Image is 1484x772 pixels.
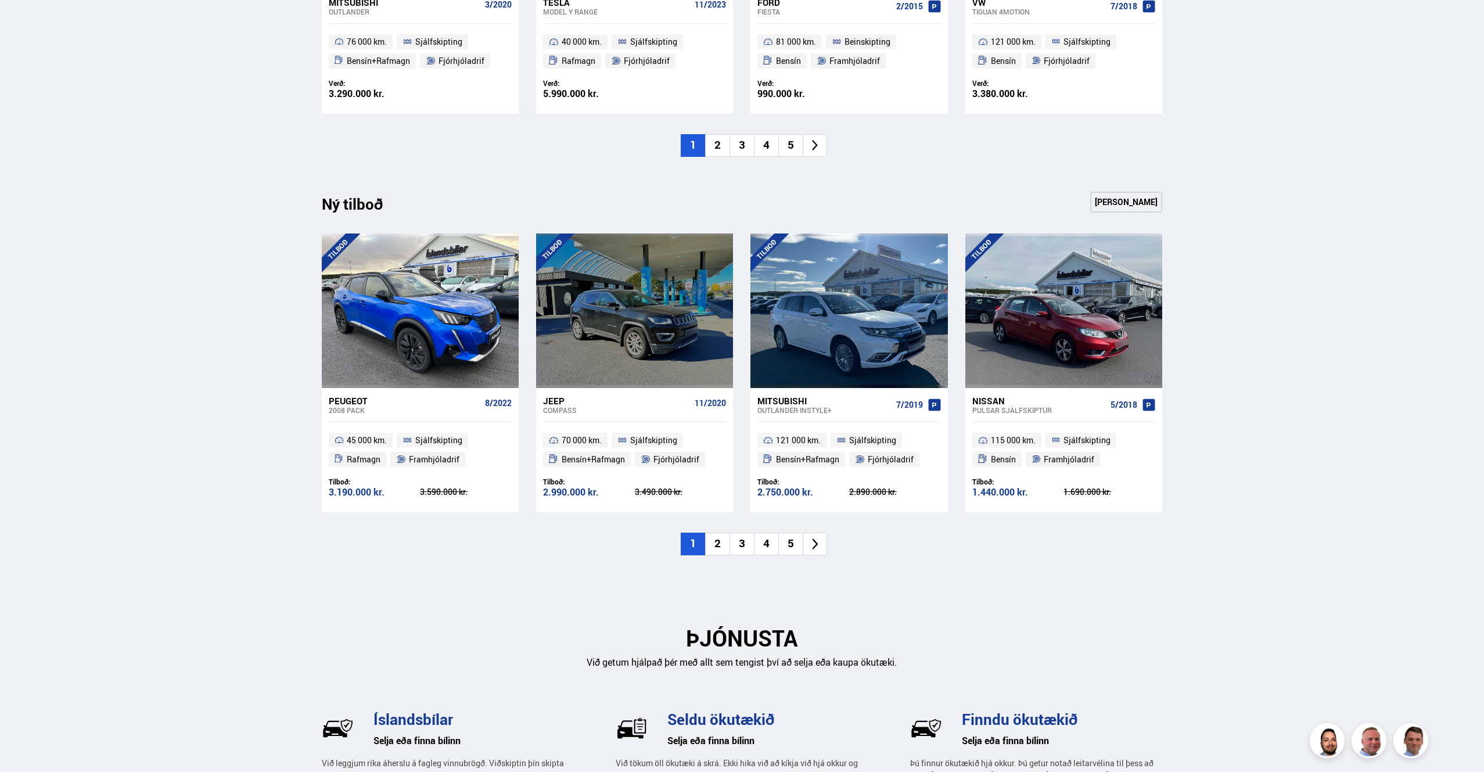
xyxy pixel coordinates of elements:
div: 990.000 kr. [757,89,849,99]
span: Framhjóladrif [829,54,880,68]
a: Nissan Pulsar SJÁLFSKIPTUR 5/2018 115 000 km. Sjálfskipting Bensín Framhjóladrif Tilboð: 1.440.00... [965,388,1162,512]
span: Fjórhjóladrif [624,54,670,68]
h3: Seldu ökutækið [667,710,868,728]
div: Verð: [757,79,849,88]
span: 11/2020 [695,398,726,408]
button: Opna LiveChat spjallviðmót [9,5,44,40]
span: 5/2018 [1111,400,1137,410]
div: Tilboð: [543,477,635,486]
span: Bensín [776,54,801,68]
div: Tilboð: [972,477,1064,486]
span: Fjórhjóladrif [653,453,699,466]
div: 5.990.000 kr. [543,89,635,99]
div: Jeep [543,396,690,406]
span: 7/2018 [1111,2,1137,11]
a: Peugeot 2008 PACK 8/2022 45 000 km. Sjálfskipting Rafmagn Framhjóladrif Tilboð: 3.190.000 kr. 3.5... [322,388,519,512]
div: Tiguan 4MOTION [972,8,1106,16]
li: 4 [754,134,778,157]
span: 45 000 km. [347,433,387,447]
a: [PERSON_NAME] [1090,192,1162,213]
span: Sjálfskipting [415,433,462,447]
div: Tilboð: [329,477,421,486]
span: Rafmagn [562,54,595,68]
div: 1.690.000 kr. [1063,488,1155,496]
div: 3.380.000 kr. [972,89,1064,99]
h6: Selja eða finna bílinn [962,732,1162,749]
a: Jeep Compass 11/2020 70 000 km. Sjálfskipting Bensín+Rafmagn Fjórhjóladrif Tilboð: 2.990.000 kr. ... [536,388,733,512]
div: Outlander INSTYLE+ [757,406,891,414]
div: Verð: [972,79,1064,88]
span: Sjálfskipting [1063,35,1111,49]
span: Sjálfskipting [1063,433,1111,447]
div: 3.590.000 kr. [420,488,512,496]
span: Bensín [991,453,1016,466]
div: Model Y RANGE [543,8,690,16]
div: Fiesta [757,8,891,16]
span: 2/2015 [896,2,923,11]
span: Bensín+Rafmagn [562,453,625,466]
span: 40 000 km. [562,35,602,49]
span: 121 000 km. [776,433,821,447]
div: 3.490.000 kr. [635,488,727,496]
span: Sjálfskipting [630,35,677,49]
span: 76 000 km. [347,35,387,49]
div: 3.190.000 kr. [329,487,421,497]
img: FbJEzSuNWCJXmdc-.webp [1395,725,1430,760]
img: siFngHWaQ9KaOqBr.png [1353,725,1388,760]
li: 3 [730,533,754,555]
div: Compass [543,406,690,414]
div: Mitsubishi [757,396,891,406]
span: Sjálfskipting [630,433,677,447]
a: Mitsubishi Outlander INSTYLE+ 7/2019 121 000 km. Sjálfskipting Bensín+Rafmagn Fjórhjóladrif Tilbo... [750,388,947,512]
span: Sjálfskipting [849,433,896,447]
li: 3 [730,134,754,157]
div: 2008 PACK [329,406,480,414]
div: Verð: [543,79,635,88]
span: 70 000 km. [562,433,602,447]
span: Framhjóladrif [409,453,459,466]
div: Peugeot [329,396,480,406]
li: 5 [778,533,803,555]
li: 2 [705,533,730,555]
div: 1.440.000 kr. [972,487,1064,497]
div: 3.290.000 kr. [329,89,421,99]
span: Rafmagn [347,453,380,466]
div: Verð: [329,79,421,88]
span: Fjórhjóladrif [439,54,484,68]
div: Nissan [972,396,1106,406]
img: wj-tEQaV63q7uWzm.svg [322,712,354,744]
div: 2.890.000 kr. [849,488,941,496]
li: 1 [681,533,705,555]
li: 1 [681,134,705,157]
span: Bensín [991,54,1016,68]
div: Ný tilboð [322,195,403,220]
p: Við getum hjálpað þér með allt sem tengist því að selja eða kaupa ökutæki. [322,656,1163,669]
span: Bensín+Rafmagn [776,453,839,466]
span: Sjálfskipting [415,35,462,49]
div: Pulsar SJÁLFSKIPTUR [972,406,1106,414]
li: 4 [754,533,778,555]
h6: Selja eða finna bílinn [667,732,868,749]
span: Bensín+Rafmagn [347,54,410,68]
span: Framhjóladrif [1044,453,1094,466]
img: BkM1h9GEeccOPUq4.svg [910,712,942,744]
span: Beinskipting [845,35,890,49]
img: nhp88E3Fdnt1Opn2.png [1311,725,1346,760]
div: 2.750.000 kr. [757,487,849,497]
h2: ÞJÓNUSTA [322,625,1163,651]
h3: Finndu ökutækið [962,710,1162,728]
span: Fjórhjóladrif [868,453,914,466]
h3: Íslandsbílar [373,710,574,728]
div: Tilboð: [757,477,849,486]
span: Fjórhjóladrif [1044,54,1090,68]
div: Outlander [329,8,480,16]
li: 5 [778,134,803,157]
img: U-P77hVsr2UxK2Mi.svg [616,712,648,744]
li: 2 [705,134,730,157]
span: 7/2019 [896,400,923,410]
span: 8/2022 [485,398,512,408]
span: 121 000 km. [991,35,1036,49]
div: 2.990.000 kr. [543,487,635,497]
h6: Selja eða finna bílinn [373,732,574,749]
span: 115 000 km. [991,433,1036,447]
